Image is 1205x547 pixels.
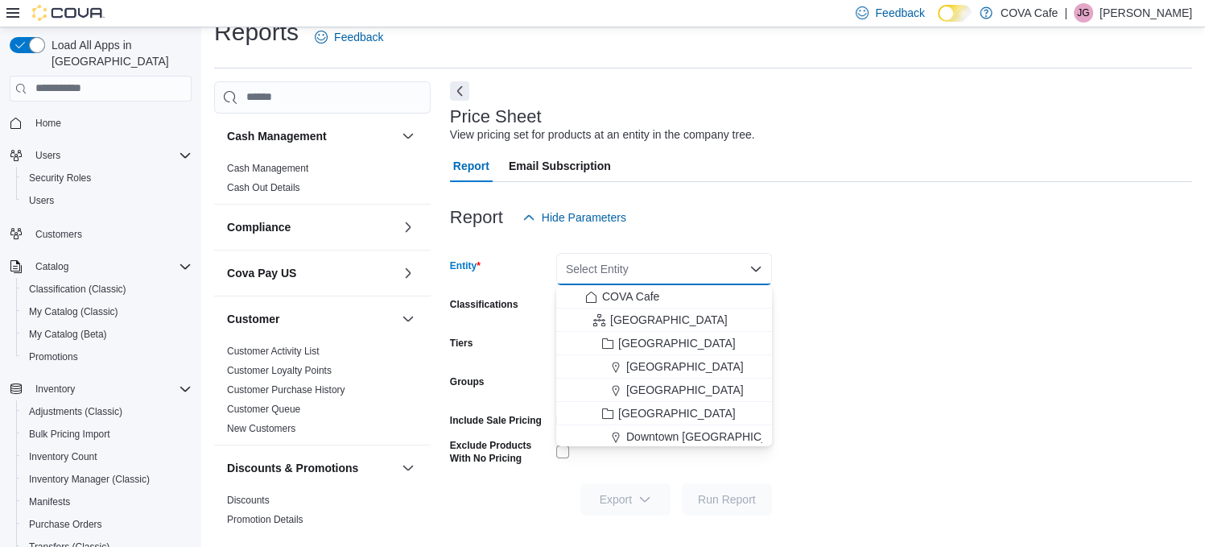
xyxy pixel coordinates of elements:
span: Manifests [29,495,70,508]
button: Cash Management [227,128,395,144]
button: Users [16,189,198,212]
span: Email Subscription [509,150,611,182]
h3: Price Sheet [450,107,542,126]
span: Users [29,146,192,165]
button: [GEOGRAPHIC_DATA] [556,309,772,332]
button: [GEOGRAPHIC_DATA] [556,332,772,355]
a: Purchase Orders [23,515,109,534]
span: Users [35,149,60,162]
button: Users [29,146,67,165]
span: Hide Parameters [542,209,626,226]
span: Downtown [GEOGRAPHIC_DATA] [626,429,799,445]
span: Customer Loyalty Points [227,364,332,377]
button: Home [3,111,198,135]
span: Bulk Pricing Import [23,425,192,444]
span: Feedback [875,5,924,21]
button: Close list of options [749,263,762,276]
a: Adjustments (Classic) [23,402,129,421]
span: [GEOGRAPHIC_DATA] [626,358,744,375]
button: Hide Parameters [516,201,633,234]
button: Discounts & Promotions [227,460,395,476]
a: Inventory Manager (Classic) [23,470,156,489]
a: Customer Purchase History [227,384,345,396]
span: Inventory Count [29,450,97,463]
span: My Catalog (Beta) [23,325,192,344]
label: Tiers [450,337,473,350]
button: Manifests [16,491,198,513]
span: Classification (Classic) [29,283,126,296]
span: Inventory [29,379,192,399]
span: Purchase Orders [23,515,192,534]
span: My Catalog (Beta) [29,328,107,341]
input: Dark Mode [938,5,972,22]
h3: Compliance [227,219,291,235]
span: COVA Cafe [602,288,659,305]
label: Entity [450,259,481,272]
button: [GEOGRAPHIC_DATA] [556,379,772,402]
span: Customer Purchase History [227,383,345,396]
span: Purchase Orders [29,518,102,531]
span: Home [29,113,192,133]
a: Users [23,191,60,210]
h3: Discounts & Promotions [227,460,358,476]
span: Catalog [29,257,192,276]
span: Users [23,191,192,210]
a: My Catalog (Classic) [23,302,125,321]
h3: Cash Management [227,128,327,144]
button: Compliance [227,219,395,235]
span: Manifests [23,492,192,512]
button: Classification (Classic) [16,278,198,300]
label: Groups [450,375,485,388]
span: Promotions [23,347,192,367]
a: My Catalog (Beta) [23,325,113,344]
a: Bulk Pricing Import [23,425,117,444]
h1: Reports [214,16,299,48]
button: COVA Cafe [556,285,772,309]
a: Cash Out Details [227,182,300,193]
button: Inventory Count [16,445,198,468]
a: Promotions [23,347,85,367]
button: Catalog [3,255,198,278]
a: Feedback [308,21,390,53]
p: [PERSON_NAME] [1100,3,1192,23]
button: Inventory Manager (Classic) [16,468,198,491]
h3: Cova Pay US [227,265,296,281]
button: Cova Pay US [398,263,418,283]
span: Promotions [29,350,78,363]
button: Catalog [29,257,75,276]
span: Customers [29,223,192,243]
div: Customer [214,342,431,445]
button: Users [3,144,198,167]
span: Run Report [698,491,756,508]
span: My Catalog (Classic) [23,302,192,321]
button: Inventory [3,378,198,400]
a: Customer Activity List [227,346,320,357]
div: Cash Management [214,159,431,204]
span: Inventory Count [23,447,192,466]
h3: Report [450,208,503,227]
button: Cova Pay US [227,265,395,281]
a: Discounts [227,495,270,506]
div: Jonathan Graef [1074,3,1093,23]
span: Dark Mode [938,22,939,23]
span: New Customers [227,422,295,435]
a: Security Roles [23,168,97,188]
button: [GEOGRAPHIC_DATA] [556,402,772,425]
a: Cash Management [227,163,308,174]
button: My Catalog (Beta) [16,323,198,346]
span: Load All Apps in [GEOGRAPHIC_DATA] [45,37,192,69]
button: Customers [3,222,198,245]
span: [GEOGRAPHIC_DATA] [610,312,728,328]
label: Classifications [450,298,518,311]
button: Customer [227,311,395,327]
button: Inventory [29,379,81,399]
a: Classification (Classic) [23,280,133,299]
span: Inventory [35,383,75,396]
button: Compliance [398,218,418,237]
button: Security Roles [16,167,198,189]
span: Cash Out Details [227,181,300,194]
span: Security Roles [23,168,192,188]
label: Exclude Products With No Pricing [450,439,550,465]
button: Adjustments (Classic) [16,400,198,423]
